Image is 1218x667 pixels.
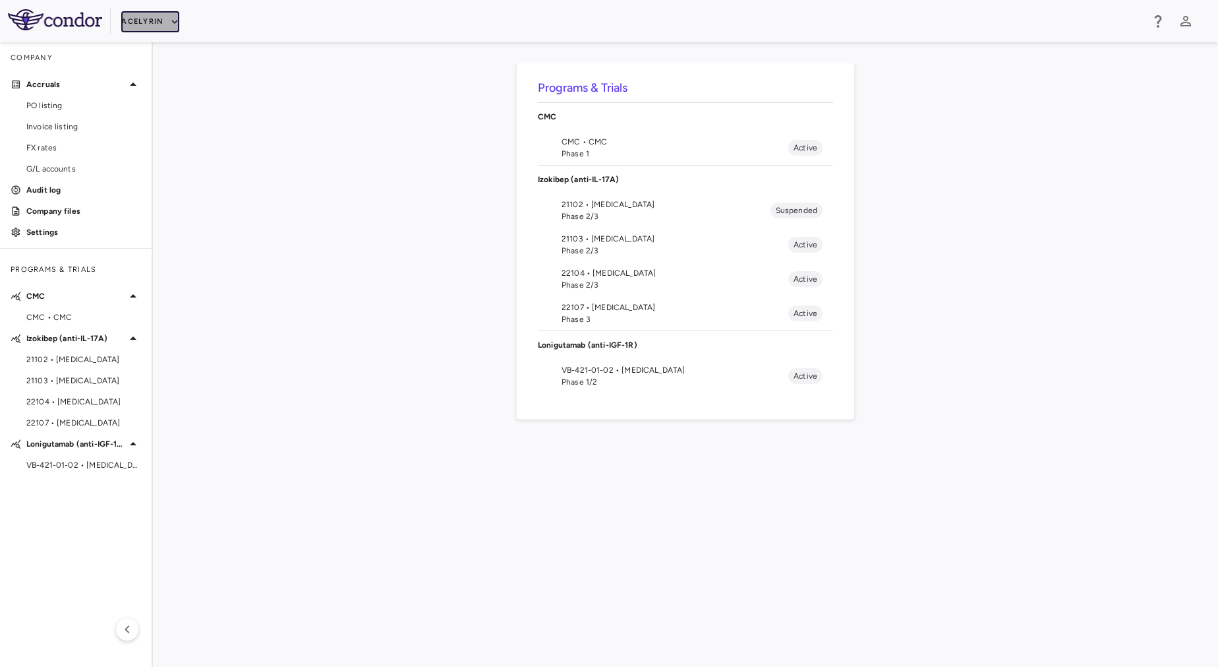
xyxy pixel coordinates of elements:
[538,111,833,123] p: CMC
[770,205,823,216] span: Suspended
[8,9,102,30] img: logo-full-SnFGN8VE.png
[538,79,833,97] h6: Programs & Trials
[562,364,788,376] span: VB-421-01-02 • [MEDICAL_DATA]
[562,267,788,279] span: 22104 • [MEDICAL_DATA]
[562,245,788,257] span: Phase 2/3
[562,302,788,313] span: 22107 • [MEDICAL_DATA]
[562,199,770,210] span: 21102 • [MEDICAL_DATA]
[538,262,833,296] li: 22104 • [MEDICAL_DATA]Phase 2/3Active
[788,239,823,251] span: Active
[26,417,141,429] span: 22107 • [MEDICAL_DATA]
[562,376,788,388] span: Phase 1/2
[26,121,141,133] span: Invoice listing
[562,233,788,245] span: 21103 • [MEDICAL_DATA]
[562,279,788,291] span: Phase 2/3
[788,307,823,319] span: Active
[538,131,833,165] li: CMC • CMCPhase 1Active
[26,396,141,408] span: 22104 • [MEDICAL_DATA]
[26,375,141,387] span: 21103 • [MEDICAL_DATA]
[562,313,788,325] span: Phase 3
[562,148,788,160] span: Phase 1
[788,370,823,382] span: Active
[562,210,770,222] span: Phase 2/3
[788,273,823,285] span: Active
[26,205,141,217] p: Company files
[538,339,833,351] p: Lonigutamab (anti-IGF-1R)
[121,11,179,32] button: Acelyrin
[26,311,141,323] span: CMC • CMC
[538,359,833,393] li: VB-421-01-02 • [MEDICAL_DATA]Phase 1/2Active
[26,333,125,344] p: Izokibep (anti-IL-17A)
[26,142,141,154] span: FX rates
[26,290,125,302] p: CMC
[26,79,125,90] p: Accruals
[788,142,823,154] span: Active
[538,193,833,228] li: 21102 • [MEDICAL_DATA]Phase 2/3Suspended
[538,166,833,193] div: Izokibep (anti-IL-17A)
[562,136,788,148] span: CMC • CMC
[26,226,141,238] p: Settings
[26,354,141,365] span: 21102 • [MEDICAL_DATA]
[538,174,833,185] p: Izokibep (anti-IL-17A)
[26,184,141,196] p: Audit log
[26,438,125,450] p: Lonigutamab (anti-IGF-1R)
[538,296,833,331] li: 22107 • [MEDICAL_DATA]Phase 3Active
[26,100,141,111] span: PO listing
[538,103,833,131] div: CMC
[538,331,833,359] div: Lonigutamab (anti-IGF-1R)
[538,228,833,262] li: 21103 • [MEDICAL_DATA]Phase 2/3Active
[26,459,141,471] span: VB-421-01-02 • [MEDICAL_DATA]
[26,163,141,175] span: G/L accounts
